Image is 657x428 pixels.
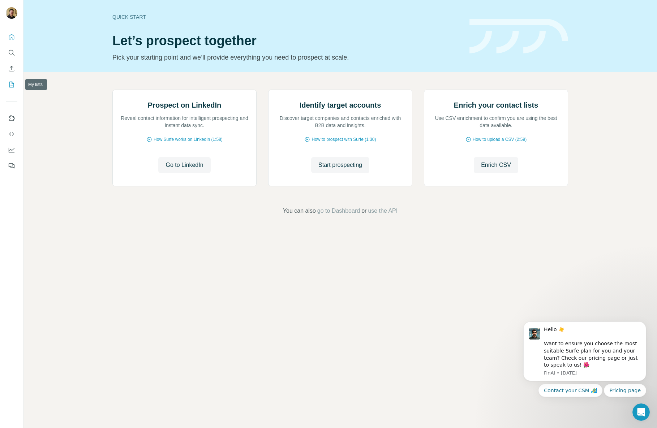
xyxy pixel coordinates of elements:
[300,100,381,110] h2: Identify target accounts
[6,62,17,75] button: Enrich CSV
[317,207,360,215] button: go to Dashboard
[112,13,461,21] div: Quick start
[154,136,223,143] span: How Surfe works on LinkedIn (1:58)
[632,403,650,421] iframe: Intercom live chat
[283,207,316,215] span: You can also
[112,34,461,48] h1: Let’s prospect together
[311,157,369,173] button: Start prospecting
[469,19,568,54] img: banner
[368,207,398,215] button: use the API
[454,100,538,110] h2: Enrich your contact lists
[6,143,17,156] button: Dashboard
[120,114,249,129] p: Reveal contact information for intelligent prospecting and instant data sync.
[6,159,17,172] button: Feedback
[6,30,17,43] button: Quick start
[166,161,203,169] span: Go to LinkedIn
[158,157,210,173] button: Go to LinkedIn
[6,112,17,125] button: Use Surfe on LinkedIn
[6,127,17,140] button: Use Surfe API
[431,114,561,129] p: Use CSV enrichment to confirm you are using the best data available.
[276,114,405,129] p: Discover target companies and contacts enriched with B2B data and insights.
[318,161,362,169] span: Start prospecting
[474,157,518,173] button: Enrich CSV
[473,136,527,143] span: How to upload a CSV (2:59)
[112,52,461,62] p: Pick your starting point and we’ll provide everything you need to prospect at scale.
[481,161,511,169] span: Enrich CSV
[6,46,17,59] button: Search
[312,136,376,143] span: How to prospect with Surfe (1:30)
[148,100,221,110] h2: Prospect on LinkedIn
[361,207,366,215] span: or
[512,298,657,408] iframe: Intercom notifications message
[6,78,17,91] button: My lists
[6,7,17,19] img: Avatar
